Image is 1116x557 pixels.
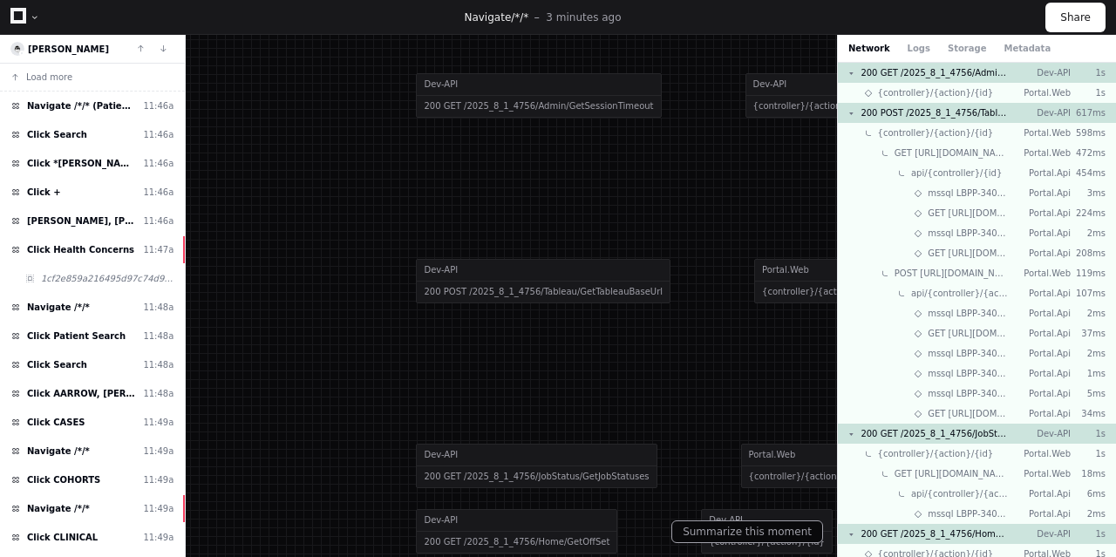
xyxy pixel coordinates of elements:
img: 6.svg [12,44,24,55]
p: Portal.Web [1022,267,1071,280]
p: 472ms [1071,146,1106,160]
p: Portal.Web [1022,86,1071,99]
p: Portal.Api [1022,327,1071,340]
button: Share [1045,3,1106,32]
p: Portal.Api [1022,507,1071,520]
p: 2ms [1071,507,1106,520]
span: mssql LBPP-34071LBPortalDev [928,387,1008,400]
p: Portal.Api [1022,187,1071,200]
div: 11:48a [143,358,174,371]
p: 119ms [1071,267,1106,280]
p: Portal.Api [1022,307,1071,320]
p: Portal.Api [1022,227,1071,240]
span: mssql LBPP-34071LBPortalDev [928,347,1008,360]
p: Portal.Api [1022,207,1071,220]
span: {controller}/{action}/{id} [878,447,994,460]
p: 2ms [1071,307,1106,320]
span: GET [URL][DOMAIN_NAME]? [928,407,1008,420]
p: 1ms [1071,367,1106,380]
p: 617ms [1071,106,1106,119]
span: Click CASES [27,416,85,429]
div: 11:46a [143,186,174,199]
span: 1cf2e859a216495d97c74d951e76b6d6 [41,272,174,285]
button: Logs [908,42,930,55]
p: 37ms [1071,327,1106,340]
p: 3 minutes ago [546,10,621,24]
span: Click *[PERSON_NAME], *ORMIZDA [27,157,136,170]
span: mssql LBPP-34071LBPortalDev [928,307,1008,320]
div: 11:48a [143,387,174,400]
span: GET [URL][DOMAIN_NAME]<number>/serverinfo [928,207,1008,220]
span: Load more [26,71,72,84]
span: 200 POST /2025_8_1_4756/Tableau/GetTableauBaseUrl [861,106,1008,119]
div: 11:47a [143,243,174,256]
p: 18ms [1071,467,1106,480]
span: POST [URL][DOMAIN_NAME]? [895,267,1008,280]
span: Click + [27,186,61,199]
p: Portal.Api [1022,487,1071,500]
p: 1s [1071,66,1106,79]
div: 11:46a [143,99,174,112]
span: Click COHORTS [27,473,100,486]
div: 11:46a [143,157,174,170]
a: [PERSON_NAME] [28,44,109,54]
p: 224ms [1071,207,1106,220]
p: Portal.Api [1022,166,1071,180]
p: Portal.Web [1022,146,1071,160]
span: GET [URL][DOMAIN_NAME]? [928,247,1008,260]
span: {controller}/{action}/{id} [878,126,994,139]
span: Click Health Concerns [27,243,134,256]
span: api/{controller}/{action}/{id} [911,487,1008,500]
span: Navigate [464,11,511,24]
span: mssql LBPP-34071LBPortalDev [928,227,1008,240]
p: 1s [1071,527,1106,540]
p: Portal.Web [1022,447,1071,460]
span: mssql LBPP-34071LBPortalDev [928,507,1008,520]
p: 34ms [1071,407,1106,420]
span: [PERSON_NAME], [PERSON_NAME] [27,214,136,228]
span: GET [URL][DOMAIN_NAME] [895,467,1008,480]
p: 107ms [1071,287,1106,300]
p: 454ms [1071,166,1106,180]
span: GET [URL][DOMAIN_NAME]? [895,146,1008,160]
span: Navigate /*/* [27,301,90,314]
p: 2ms [1071,227,1106,240]
div: 11:49a [143,531,174,544]
p: Portal.Api [1022,367,1071,380]
span: Click CLINICAL [27,531,98,544]
span: {controller}/{action}/{id} [878,86,994,99]
p: Portal.Web [1022,467,1071,480]
button: Storage [948,42,986,55]
p: 1s [1071,86,1106,99]
p: Portal.Web [1022,126,1071,139]
p: 5ms [1071,387,1106,400]
p: Portal.Api [1022,387,1071,400]
span: Navigate /*/* (Patient Search) [27,99,136,112]
span: Navigate /*/* [27,502,90,515]
span: api/{controller}/{action}/{id} [911,287,1008,300]
span: Click AARROW, [PERSON_NAME] S [27,387,136,400]
span: api/{controller}/{id} [911,166,1002,180]
button: Summarize this moment [671,520,823,543]
p: Dev-API [1022,427,1071,440]
p: 1s [1071,447,1106,460]
p: 1s [1071,427,1106,440]
span: Click Search [27,128,87,141]
button: Metadata [1004,42,1051,55]
span: Navigate /*/* [27,445,90,458]
div: 11:49a [143,445,174,458]
span: mssql LBPP-34071LBPortalDev [928,187,1008,200]
span: Click Patient Search [27,329,126,343]
button: Network [848,42,890,55]
p: 598ms [1071,126,1106,139]
span: Click Search [27,358,87,371]
p: 3ms [1071,187,1106,200]
div: 11:49a [143,473,174,486]
div: 11:49a [143,416,174,429]
p: Portal.Api [1022,287,1071,300]
div: 11:49a [143,502,174,515]
div: 11:46a [143,214,174,228]
div: 11:48a [143,329,174,343]
span: 200 GET /2025_8_1_4756/JobStatus/GetJobStatuses [861,427,1008,440]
